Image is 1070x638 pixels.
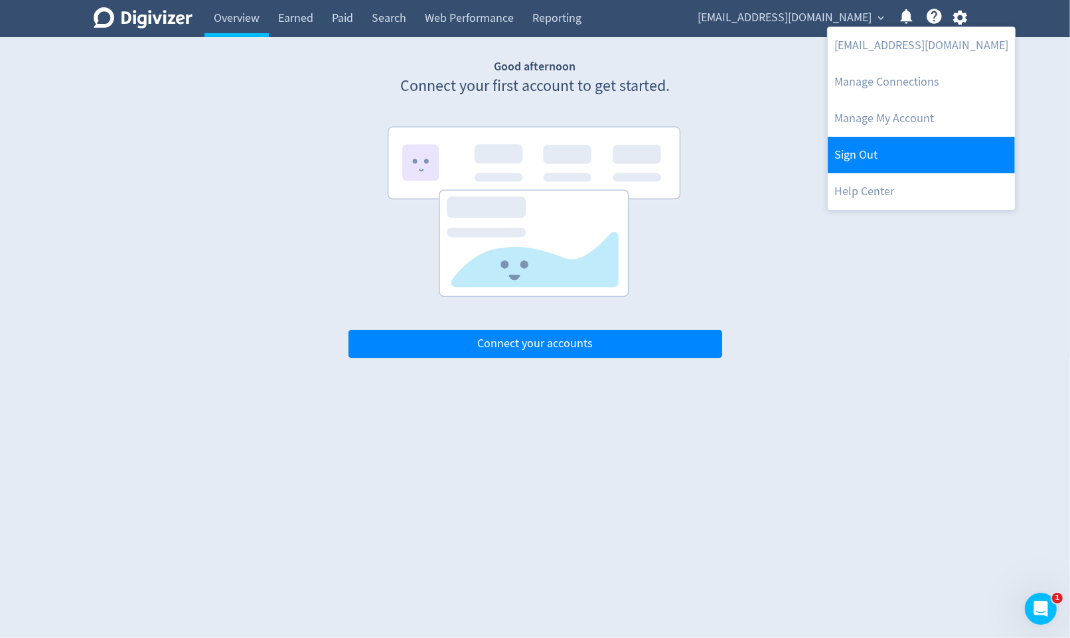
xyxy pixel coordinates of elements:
[1052,593,1063,603] span: 1
[828,173,1015,210] a: Help Center
[828,27,1015,64] a: [EMAIL_ADDRESS][DOMAIN_NAME]
[828,137,1015,173] a: Log out
[828,100,1015,137] a: Manage My Account
[1025,593,1057,625] iframe: Intercom live chat
[828,64,1015,100] a: Manage Connections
